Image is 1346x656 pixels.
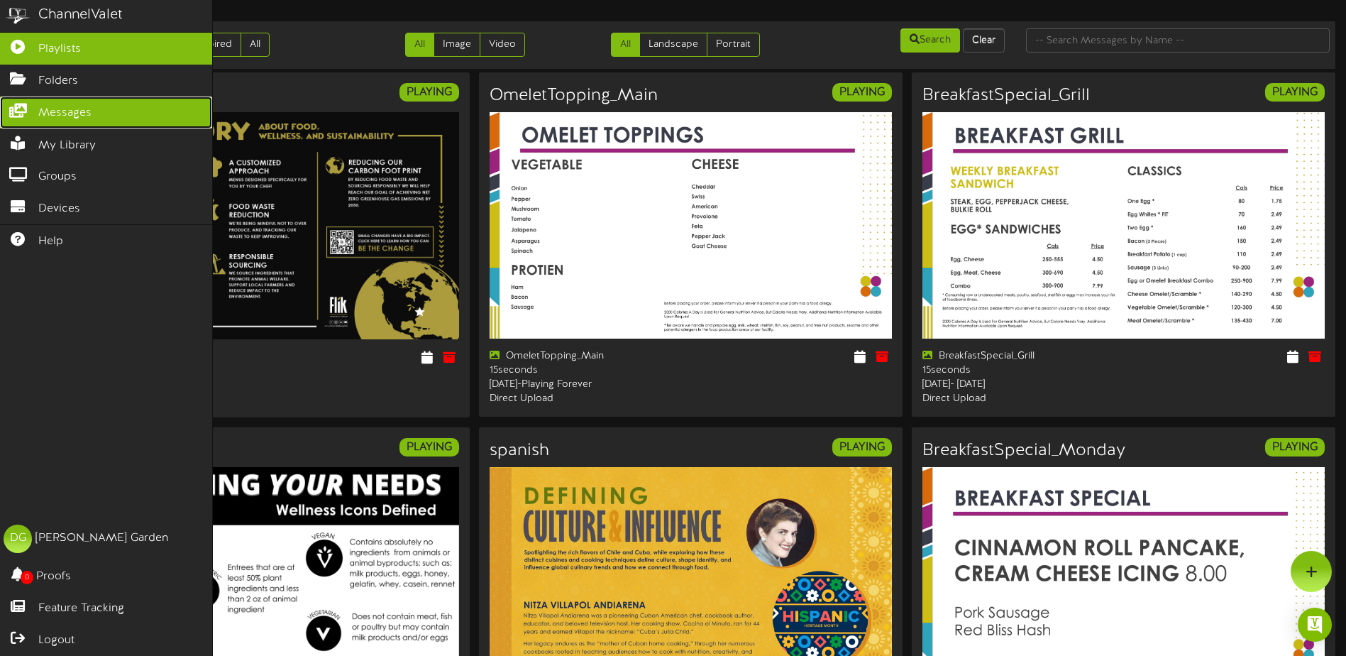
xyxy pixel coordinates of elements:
button: Clear [963,28,1005,53]
h3: spanish [490,442,549,460]
span: Feature Tracking [38,601,124,617]
div: Direct Upload [490,392,680,406]
div: [DATE] - Playing Forever [490,378,680,392]
span: Messages [38,105,92,121]
span: Playlists [38,41,81,58]
a: All [241,33,270,57]
img: 2bc569fd-fe1f-4f9e-b137-87a385a5c409.jpg [57,112,459,339]
a: Expired [189,33,241,57]
div: 15 seconds [922,363,1113,378]
img: 3203bc61-733b-44fc-a9d1-45d8d02ba493.jpg [490,112,892,339]
strong: PLAYING [407,441,452,454]
a: Image [434,33,480,57]
h3: BreakfastSpecial_Grill [922,87,1090,105]
a: Portrait [707,33,760,57]
h3: OmeletTopping_Main [490,87,658,105]
img: a3587eab-f1ed-4520-9273-20402317a68c.jpg [922,112,1325,339]
strong: PLAYING [839,441,885,454]
div: ChannelValet [38,5,123,26]
span: Folders [38,73,78,89]
span: Groups [38,169,77,185]
div: [PERSON_NAME] Garden [35,530,168,547]
input: -- Search Messages by Name -- [1026,28,1330,53]
div: OmeletTopping_Main [490,349,680,363]
strong: PLAYING [1272,86,1318,99]
div: DG [4,525,32,553]
h3: BreakfastSpecial_Monday [922,442,1125,460]
div: [DATE] - [DATE] [922,378,1113,392]
div: Direct Upload [922,392,1113,406]
button: Search [900,28,960,53]
div: BreakfastSpecial_Grill [922,349,1113,363]
a: All [405,33,434,57]
a: Landscape [639,33,707,57]
div: Open Intercom Messenger [1298,608,1332,642]
div: 15 seconds [490,363,680,378]
strong: PLAYING [1272,441,1318,454]
span: Help [38,234,63,250]
span: Logout [38,633,75,649]
span: 0 [21,571,33,584]
strong: PLAYING [407,86,452,99]
a: Video [480,33,525,57]
span: Devices [38,201,80,217]
strong: PLAYING [839,86,885,99]
a: All [611,33,640,57]
span: My Library [38,138,96,154]
span: Proofs [36,569,71,585]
